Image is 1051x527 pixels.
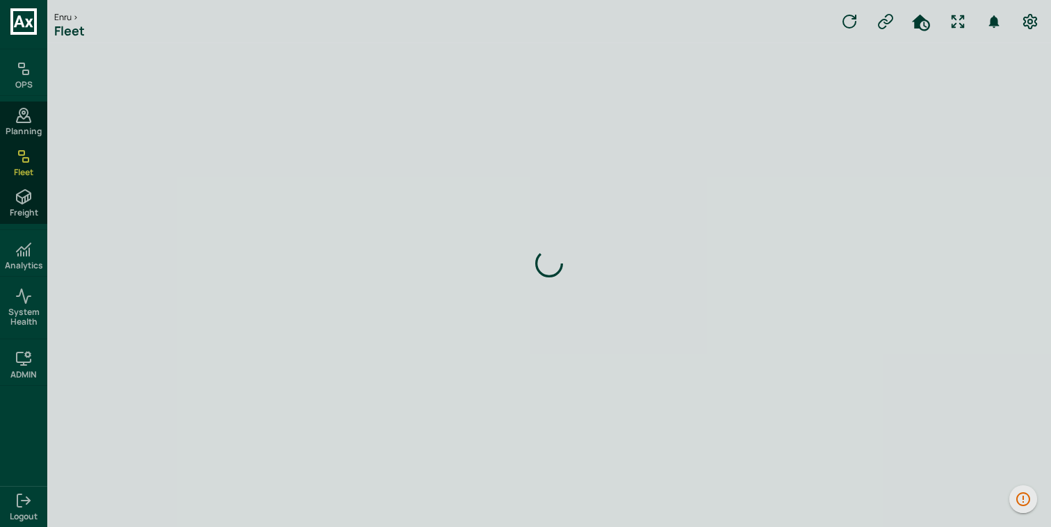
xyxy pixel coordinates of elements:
[14,168,33,177] span: Fleet
[10,370,37,380] h6: ADMIN
[10,512,38,521] span: Logout
[3,307,44,327] span: System Health
[10,208,38,218] span: Freight
[15,80,33,90] h6: OPS
[6,127,42,136] span: Planning
[5,261,43,270] h6: Analytics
